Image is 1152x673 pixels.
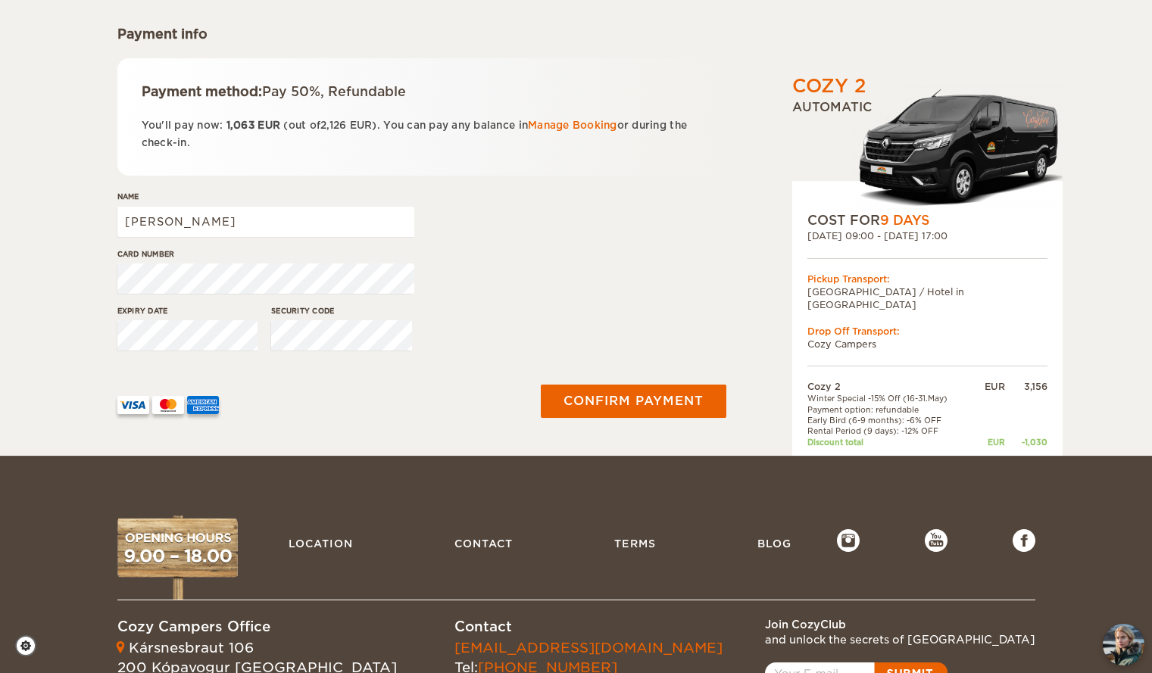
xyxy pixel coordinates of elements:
[142,117,703,152] p: You'll pay now: (out of ). You can pay any balance in or during the check-in.
[454,640,723,656] a: [EMAIL_ADDRESS][DOMAIN_NAME]
[117,305,258,316] label: Expiry date
[528,120,617,131] a: Manage Booking
[807,338,1047,351] td: Cozy Campers
[807,325,1047,338] div: Drop Off Transport:
[880,213,929,228] span: 9 Days
[117,396,149,414] img: VISA
[807,437,985,447] td: Discount total
[807,380,985,393] td: Cozy 2
[765,632,1035,647] div: and unlock the secrets of [GEOGRAPHIC_DATA]
[117,617,397,637] div: Cozy Campers Office
[1005,380,1047,393] div: 3,156
[262,84,406,99] span: Pay 50%, Refundable
[807,425,985,436] td: Rental Period (9 days): -12% OFF
[541,385,726,418] button: Confirm payment
[187,396,219,414] img: AMEX
[117,248,414,260] label: Card number
[807,415,985,425] td: Early Bird (6-9 months): -6% OFF
[447,529,520,558] a: Contact
[607,529,663,558] a: Terms
[350,120,373,131] span: EUR
[807,229,1047,242] div: [DATE] 09:00 - [DATE] 17:00
[320,120,346,131] span: 2,126
[807,393,985,403] td: Winter Special -15% Off (16-31.May)
[807,404,985,415] td: Payment option: refundable
[985,437,1005,447] div: EUR
[226,120,254,131] span: 1,063
[765,617,1035,632] div: Join CozyClub
[1005,437,1047,447] div: -1,030
[271,305,412,316] label: Security code
[454,617,723,637] div: Contact
[281,529,361,558] a: Location
[792,73,866,99] div: Cozy 2
[985,380,1005,393] div: EUR
[792,99,1063,211] div: Automatic
[15,635,46,656] a: Cookie settings
[807,211,1047,229] div: COST FOR
[807,285,1047,311] td: [GEOGRAPHIC_DATA] / Hotel in [GEOGRAPHIC_DATA]
[117,25,727,43] div: Payment info
[1103,624,1144,665] button: chat-button
[258,120,280,131] span: EUR
[807,273,1047,285] div: Pickup Transport:
[1103,624,1144,665] img: Freyja at Cozy Campers
[142,83,703,101] div: Payment method:
[152,396,184,414] img: mastercard
[117,191,414,202] label: Name
[853,86,1063,211] img: Langur-m-c-logo-2.png
[750,529,799,558] a: Blog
